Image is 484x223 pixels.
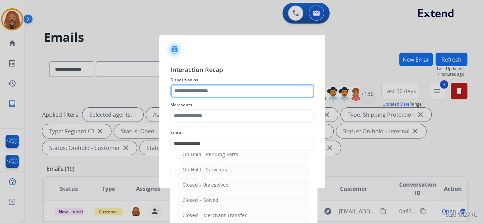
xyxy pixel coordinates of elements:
span: Interaction Recap [170,65,314,76]
p: 0.20.1027RC [446,211,477,219]
div: Closed – Merchant Transfer [182,212,247,219]
span: Disposition as [170,76,314,84]
img: contactIcon [166,42,183,58]
div: On Hold - Pending Parts [182,151,238,158]
div: On Hold - Servicers [182,166,227,173]
span: Merchants [170,101,314,109]
div: Closed - Unresolved [182,181,229,188]
div: Closed – Solved [182,197,218,204]
span: Status [170,128,314,137]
